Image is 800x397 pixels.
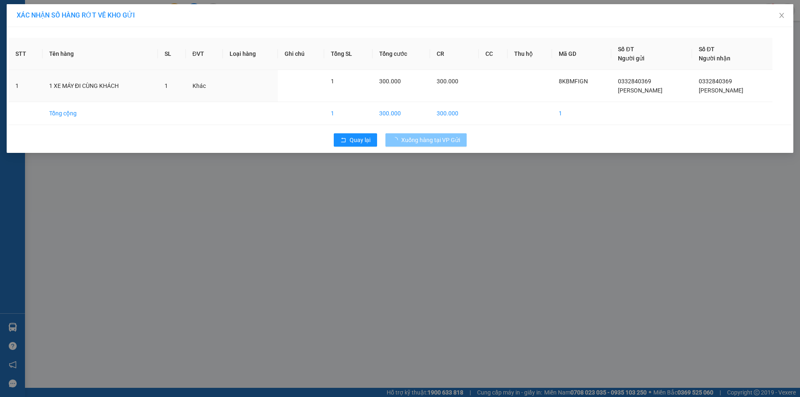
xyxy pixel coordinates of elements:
span: [PERSON_NAME] [699,87,743,94]
span: 8KBMFIGN [559,78,588,85]
td: 1 XE MÁY ĐI CÙNG KHÁCH [42,70,158,102]
th: ĐVT [186,38,223,70]
span: 0332840369 [699,78,732,85]
button: Close [770,4,793,27]
th: Mã GD [552,38,611,70]
td: Khác [186,70,223,102]
td: 1 [9,70,42,102]
th: STT [9,38,42,70]
span: 300.000 [379,78,401,85]
span: rollback [340,137,346,144]
td: 300.000 [430,102,479,125]
th: SL [158,38,186,70]
td: 1 [324,102,372,125]
span: Người gửi [618,55,645,62]
span: XÁC NHẬN SỐ HÀNG RỚT VỀ KHO GỬI [17,11,135,19]
th: Loại hàng [223,38,278,70]
span: Người nhận [699,55,730,62]
button: Xuống hàng tại VP Gửi [385,133,467,147]
span: close [778,12,785,19]
span: Số ĐT [618,46,634,52]
span: 300.000 [437,78,458,85]
th: Tên hàng [42,38,158,70]
span: loading [392,137,401,143]
span: Xuống hàng tại VP Gửi [401,135,460,145]
span: 1 [331,78,334,85]
span: 0332840369 [618,78,651,85]
td: Tổng cộng [42,102,158,125]
span: Quay lại [350,135,370,145]
button: rollbackQuay lại [334,133,377,147]
span: Số ĐT [699,46,715,52]
th: Thu hộ [507,38,552,70]
th: Tổng SL [324,38,372,70]
th: CC [479,38,508,70]
th: Tổng cước [372,38,430,70]
td: 300.000 [372,102,430,125]
th: CR [430,38,479,70]
span: [PERSON_NAME] [618,87,662,94]
td: 1 [552,102,611,125]
th: Ghi chú [278,38,324,70]
span: 1 [165,82,168,89]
